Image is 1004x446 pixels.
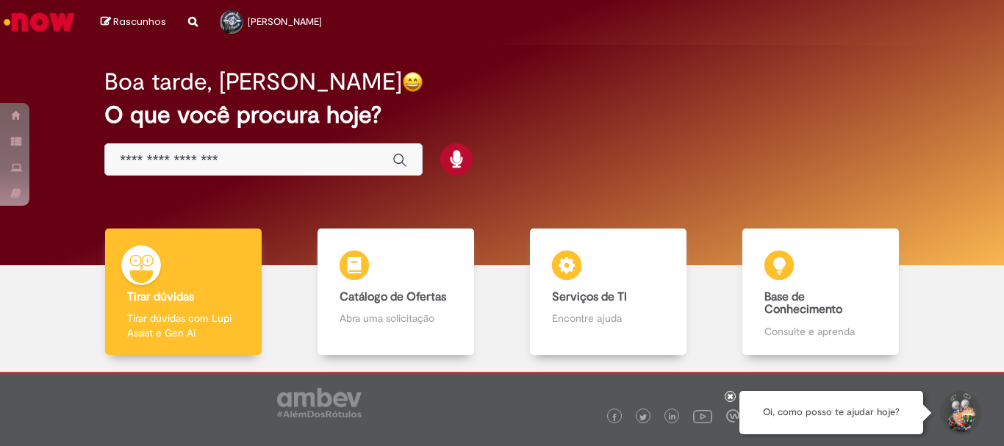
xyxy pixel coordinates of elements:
img: logo_footer_facebook.png [611,414,618,421]
h2: O que você procura hoje? [104,102,900,128]
a: Base de Conhecimento Consulte e aprenda [714,229,927,356]
h2: Boa tarde, [PERSON_NAME] [104,69,402,95]
img: logo_footer_linkedin.png [669,413,676,422]
img: logo_footer_workplace.png [726,409,739,422]
a: Rascunhos [101,15,166,29]
p: Consulte e aprenda [764,324,876,339]
a: Catálogo de Ofertas Abra uma solicitação [290,229,502,356]
p: Abra uma solicitação [340,311,451,325]
b: Serviços de TI [552,289,627,304]
span: [PERSON_NAME] [248,15,322,28]
div: Oi, como posso te ajudar hoje? [739,391,923,434]
span: Rascunhos [113,15,166,29]
img: logo_footer_ambev_rotulo_gray.png [277,388,362,417]
p: Tirar dúvidas com Lupi Assist e Gen Ai [127,311,239,340]
a: Tirar dúvidas Tirar dúvidas com Lupi Assist e Gen Ai [77,229,290,356]
p: Encontre ajuda [552,311,664,325]
b: Tirar dúvidas [127,289,194,304]
img: logo_footer_youtube.png [693,406,712,425]
img: ServiceNow [1,7,77,37]
b: Catálogo de Ofertas [340,289,446,304]
button: Iniciar Conversa de Suporte [938,391,982,435]
img: happy-face.png [402,71,423,93]
img: logo_footer_twitter.png [639,414,647,421]
a: Serviços de TI Encontre ajuda [502,229,714,356]
b: Base de Conhecimento [764,289,842,317]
